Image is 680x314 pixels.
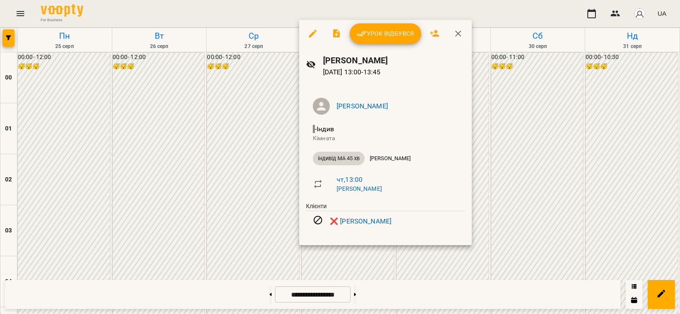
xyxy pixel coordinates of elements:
a: ❌ [PERSON_NAME] [330,216,391,226]
div: [PERSON_NAME] [365,152,416,165]
a: [PERSON_NAME] [337,102,388,110]
p: Кімната [313,134,458,143]
a: [PERSON_NAME] [337,185,382,192]
span: [PERSON_NAME] [365,155,416,162]
p: [DATE] 13:00 - 13:45 [323,67,465,77]
a: чт , 13:00 [337,175,363,184]
h6: [PERSON_NAME] [323,54,465,67]
ul: Клієнти [306,202,465,235]
span: Урок відбувся [357,28,414,39]
span: - Індив [313,125,336,133]
span: індивід МА 45 хв [313,155,365,162]
button: Урок відбувся [350,23,421,44]
svg: Візит скасовано [313,215,323,225]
